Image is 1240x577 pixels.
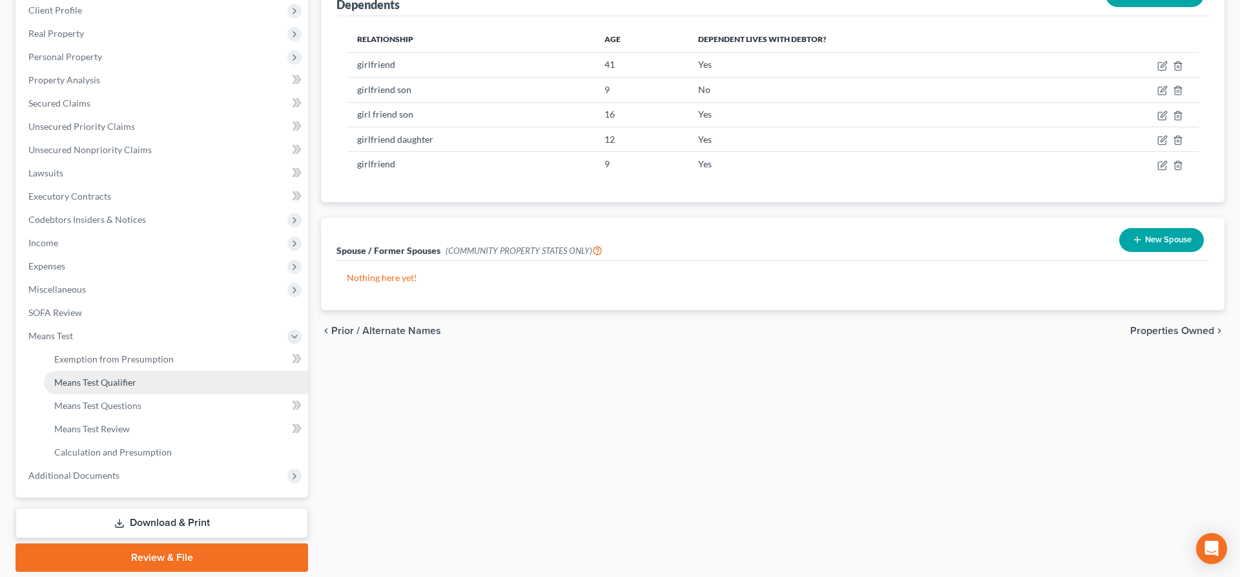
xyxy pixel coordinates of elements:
[347,102,594,127] td: girl friend son
[28,5,82,16] span: Client Profile
[18,162,308,185] a: Lawsuits
[18,92,308,115] a: Secured Claims
[688,26,1067,52] th: Dependent lives with debtor?
[347,78,594,102] td: girlfriend son
[28,144,152,155] span: Unsecured Nonpriority Claims
[28,284,86,295] span: Miscellaneous
[347,127,594,151] td: girlfriend daughter
[347,26,594,52] th: Relationship
[54,423,130,434] span: Means Test Review
[28,74,100,85] span: Property Analysis
[321,326,331,336] i: chevron_left
[18,138,308,162] a: Unsecured Nonpriority Claims
[28,260,65,271] span: Expenses
[54,400,141,411] span: Means Test Questions
[28,307,82,318] span: SOFA Review
[688,78,1067,102] td: No
[28,167,63,178] span: Lawsuits
[28,98,90,109] span: Secured Claims
[688,52,1067,77] td: Yes
[28,191,111,202] span: Executory Contracts
[54,377,136,388] span: Means Test Qualifier
[347,52,594,77] td: girlfriend
[594,102,688,127] td: 16
[28,470,119,481] span: Additional Documents
[1119,228,1204,252] button: New Spouse
[28,330,73,341] span: Means Test
[15,543,308,572] a: Review & File
[18,68,308,92] a: Property Analysis
[347,271,1199,284] p: Nothing here yet!
[18,115,308,138] a: Unsecured Priority Claims
[28,51,102,62] span: Personal Property
[28,121,135,132] span: Unsecured Priority Claims
[594,26,688,52] th: Age
[44,348,308,371] a: Exemption from Presumption
[688,152,1067,176] td: Yes
[18,185,308,208] a: Executory Contracts
[44,441,308,464] a: Calculation and Presumption
[321,326,441,336] button: chevron_left Prior / Alternate Names
[54,353,174,364] span: Exemption from Presumption
[44,371,308,394] a: Means Test Qualifier
[688,127,1067,151] td: Yes
[15,508,308,538] a: Download & Print
[688,102,1067,127] td: Yes
[1130,326,1214,336] span: Properties Owned
[594,78,688,102] td: 9
[446,246,603,256] span: (COMMUNITY PROPERTY STATES ONLY)
[347,152,594,176] td: girlfriend
[1130,326,1224,336] button: Properties Owned chevron_right
[28,237,58,248] span: Income
[594,152,688,176] td: 9
[1196,533,1227,564] div: Open Intercom Messenger
[336,245,440,256] span: Spouse / Former Spouses
[1214,326,1224,336] i: chevron_right
[28,28,84,39] span: Real Property
[44,394,308,417] a: Means Test Questions
[594,127,688,151] td: 12
[331,326,441,336] span: Prior / Alternate Names
[28,214,146,225] span: Codebtors Insiders & Notices
[54,446,172,457] span: Calculation and Presumption
[18,301,308,324] a: SOFA Review
[44,417,308,441] a: Means Test Review
[594,52,688,77] td: 41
